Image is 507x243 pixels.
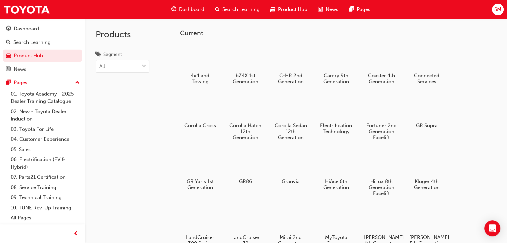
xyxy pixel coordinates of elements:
a: pages-iconPages [344,3,376,16]
span: news-icon [6,67,11,73]
h5: 4x4 and Towing [183,73,218,85]
h5: Coaster 4th Generation [364,73,399,85]
span: prev-icon [73,230,78,238]
h5: Connected Services [409,73,444,85]
a: car-iconProduct Hub [265,3,313,16]
span: up-icon [75,79,80,87]
a: Dashboard [3,23,82,35]
a: Fortuner 2nd Generation Facelift [361,92,401,143]
button: DashboardSearch LearningProduct HubNews [3,21,82,77]
a: Coaster 4th Generation [361,42,401,87]
a: bZ4X 1st Generation [225,42,265,87]
h5: Kluger 4th Generation [409,178,444,190]
a: All Pages [8,213,82,223]
div: News [14,66,26,73]
a: 4x4 and Towing [180,42,220,87]
a: Corolla Hatch 12th Generation [225,92,265,143]
span: news-icon [318,5,323,14]
h5: Corolla Cross [183,122,218,128]
span: Pages [357,6,370,13]
div: Segment [103,51,122,58]
a: Product Hub [3,50,82,62]
a: HiAce 6th Generation [316,148,356,193]
h5: Fortuner 2nd Generation Facelift [364,122,399,140]
h5: HiLux 8th Generation Facelift [364,178,399,196]
a: GR86 [225,148,265,187]
div: Open Intercom Messenger [484,220,500,236]
a: 10. TUNE Rev-Up Training [8,203,82,213]
a: Corolla Cross [180,92,220,131]
a: HiLux 8th Generation Facelift [361,148,401,199]
a: 01. Toyota Academy - 2025 Dealer Training Catalogue [8,89,82,107]
span: Dashboard [179,6,204,13]
a: News [3,63,82,76]
h5: GR Yaris 1st Generation [183,178,218,190]
h5: Camry 9th Generation [319,73,354,85]
div: All [99,63,105,70]
h5: GR Supra [409,122,444,128]
h5: C-HR 2nd Generation [273,73,308,85]
button: Pages [3,77,82,89]
h5: HiAce 6th Generation [319,178,354,190]
h5: Corolla Hatch 12th Generation [228,122,263,140]
a: 04. Customer Experience [8,134,82,144]
a: Granvia [271,148,311,187]
h5: GR86 [228,178,263,184]
a: GR Yaris 1st Generation [180,148,220,193]
a: C-HR 2nd Generation [271,42,311,87]
h5: Electrification Technology [319,122,354,134]
h2: Products [96,29,149,40]
h5: Granvia [273,178,308,184]
a: 02. New - Toyota Dealer Induction [8,107,82,124]
span: tags-icon [96,52,101,58]
a: GR Supra [407,92,447,131]
div: Pages [14,79,27,87]
h3: Current [180,29,496,37]
div: Dashboard [14,25,39,33]
a: 09. Technical Training [8,192,82,203]
span: search-icon [6,40,11,46]
a: search-iconSearch Learning [210,3,265,16]
a: 03. Toyota For Life [8,124,82,134]
span: SM [494,6,501,13]
a: 08. Service Training [8,182,82,193]
span: Search Learning [222,6,260,13]
a: news-iconNews [313,3,344,16]
a: guage-iconDashboard [166,3,210,16]
a: Electrification Technology [316,92,356,137]
a: Search Learning [3,36,82,49]
span: search-icon [215,5,220,14]
span: car-icon [270,5,275,14]
a: Camry 9th Generation [316,42,356,87]
div: Search Learning [13,39,51,46]
a: Kluger 4th Generation [407,148,447,193]
button: SM [492,4,504,15]
span: down-icon [142,62,146,71]
span: guage-icon [171,5,176,14]
a: Corolla Sedan 12th Generation [271,92,311,143]
a: 05. Sales [8,144,82,155]
a: 06. Electrification (EV & Hybrid) [8,154,82,172]
span: car-icon [6,53,11,59]
span: News [326,6,338,13]
span: Product Hub [278,6,307,13]
h5: bZ4X 1st Generation [228,73,263,85]
span: pages-icon [6,80,11,86]
span: pages-icon [349,5,354,14]
h5: Corolla Sedan 12th Generation [273,122,308,140]
a: Connected Services [407,42,447,87]
span: guage-icon [6,26,11,32]
a: 07. Parts21 Certification [8,172,82,182]
img: Trak [3,2,50,17]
